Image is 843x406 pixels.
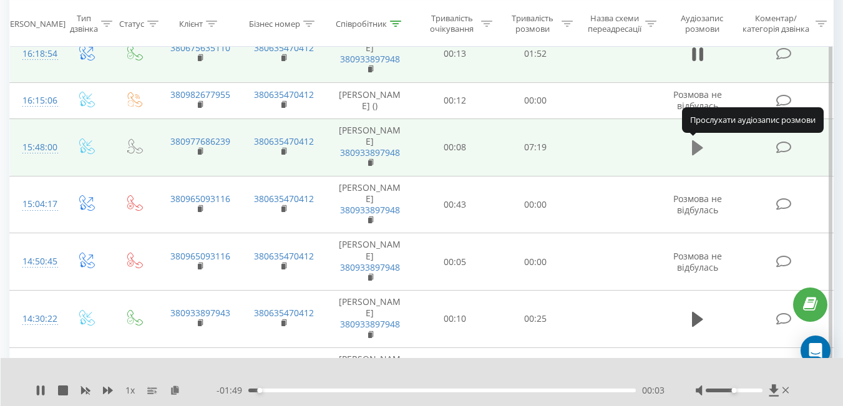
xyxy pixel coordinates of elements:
td: 00:43 [415,176,495,233]
a: 380933897948 [340,318,400,330]
td: 00:08 [415,118,495,176]
td: [PERSON_NAME] [325,25,415,82]
a: 380675635110 [170,42,230,54]
td: 00:13 [415,25,495,82]
a: 380635470412 [254,307,314,319]
div: 15:04:17 [22,192,49,216]
a: 380933897943 [170,307,230,319]
td: [PERSON_NAME] [325,291,415,348]
td: [PERSON_NAME] [325,176,415,233]
td: 00:12 [415,82,495,118]
div: 15:48:00 [22,135,49,160]
div: 16:18:54 [22,42,49,66]
div: Статус [119,18,144,29]
div: Аудіозапис розмови [671,13,734,34]
div: Accessibility label [257,388,262,393]
a: 380635470412 [254,135,314,147]
td: [PERSON_NAME] () [325,82,415,118]
a: 380965093116 [170,250,230,262]
td: 00:12 [415,347,495,405]
a: 380933897948 [340,53,400,65]
td: 00:00 [495,82,576,118]
span: 00:03 [642,384,665,397]
a: 380635470412 [254,89,314,100]
div: Клієнт [179,18,203,29]
a: 380635470412 [254,250,314,262]
span: Розмова не відбулась [673,193,722,216]
div: 14:50:45 [22,249,49,274]
td: 00:25 [495,291,576,348]
div: 16:15:06 [22,89,49,113]
div: Співробітник [336,18,387,29]
a: 380977686239 [170,135,230,147]
td: [PERSON_NAME] [325,118,415,176]
a: 380933897948 [340,204,400,216]
span: - 01:49 [217,384,248,397]
div: [PERSON_NAME] [2,18,66,29]
a: 380933897948 [340,261,400,273]
div: Open Intercom Messenger [801,336,831,365]
td: [PERSON_NAME] [325,233,415,291]
span: 1 x [125,384,135,397]
div: Тривалість розмови [507,13,558,34]
div: 14:30:22 [22,307,49,331]
a: 380635470412 [254,42,314,54]
td: 01:52 [495,25,576,82]
div: Тип дзвінка [70,13,98,34]
a: 380933897948 [340,147,400,158]
td: [PERSON_NAME] [325,347,415,405]
td: 00:00 [495,176,576,233]
td: 00:35 [495,347,576,405]
span: Розмова не відбулась [673,250,722,273]
td: 00:10 [415,291,495,348]
span: Розмова не відбулась [673,89,722,112]
div: Бізнес номер [249,18,300,29]
a: 380982677955 [170,89,230,100]
a: 380965093116 [170,193,230,205]
div: Назва схеми переадресації [587,13,642,34]
div: Прослухати аудіозапис розмови [682,107,824,132]
td: 07:19 [495,118,576,176]
td: 00:05 [415,233,495,291]
a: 380635470412 [254,193,314,205]
div: Коментар/категорія дзвінка [739,13,812,34]
div: Тривалість очікування [426,13,478,34]
div: Accessibility label [731,388,736,393]
td: 00:00 [495,233,576,291]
